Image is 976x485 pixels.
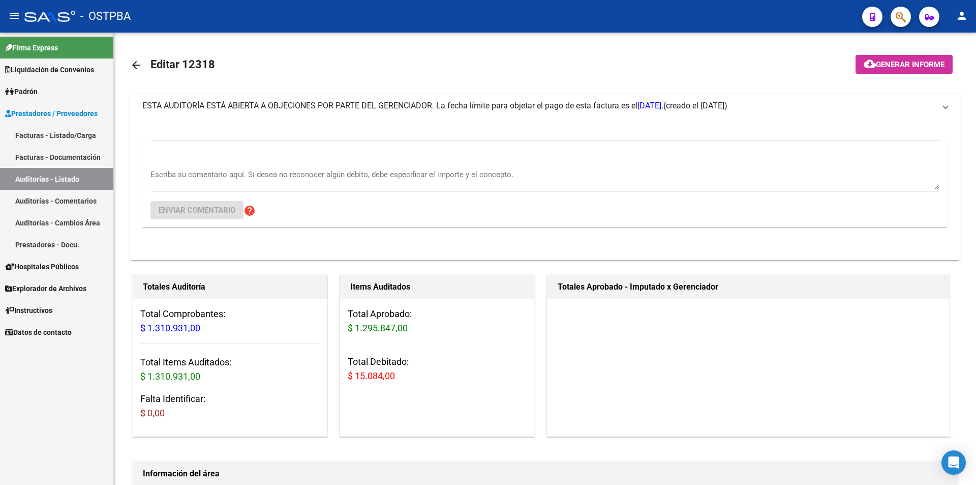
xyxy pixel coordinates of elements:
mat-icon: arrow_back [130,59,142,71]
span: Generar informe [876,60,944,69]
h3: Falta Identificar: [140,392,319,420]
span: Instructivos [5,305,52,316]
mat-icon: help [243,205,256,217]
h3: Total Aprobado: [348,307,527,335]
h3: Total Items Auditados: [140,355,319,384]
span: [DATE]. [637,101,663,110]
span: Hospitales Públicos [5,261,79,272]
mat-icon: menu [8,10,20,22]
span: ESTA AUDITORÍA ESTÁ ABIERTA A OBJECIONES POR PARTE DEL GERENCIADOR. La fecha límite para objetar ... [142,101,663,110]
span: Padrón [5,86,38,97]
h1: Items Auditados [350,279,524,295]
h3: Total Debitado: [348,355,527,383]
h3: Total Comprobantes: [140,307,319,335]
h1: Totales Aprobado - Imputado x Gerenciador [558,279,939,295]
h1: Totales Auditoría [143,279,317,295]
span: Prestadores / Proveedores [5,108,98,119]
span: $ 0,00 [140,408,165,418]
span: Explorador de Archivos [5,283,86,294]
span: $ 1.310.931,00 [140,323,200,333]
span: $ 1.295.847,00 [348,323,408,333]
span: - OSTPBA [80,5,131,27]
div: ESTA AUDITORÍA ESTÁ ABIERTA A OBJECIONES POR PARTE DEL GERENCIADOR. La fecha límite para objetar ... [130,118,960,260]
mat-expansion-panel-header: ESTA AUDITORÍA ESTÁ ABIERTA A OBJECIONES POR PARTE DEL GERENCIADOR. La fecha límite para objetar ... [130,94,960,118]
span: Enviar comentario [159,206,235,215]
span: Editar 12318 [150,58,215,71]
span: (creado el [DATE]) [663,100,727,111]
span: $ 1.310.931,00 [140,371,200,382]
mat-icon: person [956,10,968,22]
div: Open Intercom Messenger [941,450,966,475]
button: Enviar comentario [150,201,243,219]
span: Datos de contacto [5,327,72,338]
h1: Información del área [143,466,947,482]
span: $ 15.084,00 [348,370,395,381]
button: Generar informe [856,55,953,74]
mat-icon: cloud_download [864,58,876,70]
span: Firma Express [5,42,58,53]
span: Liquidación de Convenios [5,64,94,75]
